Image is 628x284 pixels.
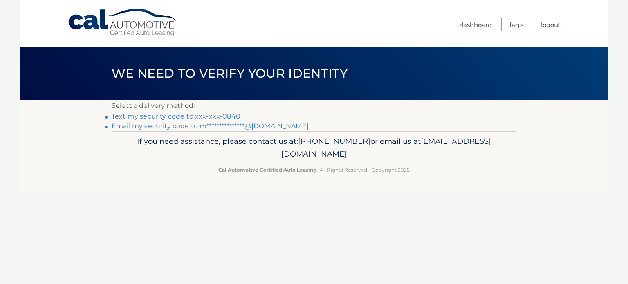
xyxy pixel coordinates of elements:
p: Select a delivery method: [112,100,516,112]
a: FAQ's [509,18,523,31]
a: Text my security code to xxx-xxx-0840 [112,112,240,120]
span: [PHONE_NUMBER] [298,136,370,146]
strong: Cal Automotive Certified Auto Leasing [218,167,316,173]
p: - All Rights Reserved - Copyright 2025 [117,165,511,174]
p: If you need assistance, please contact us at: or email us at [117,135,511,161]
a: Cal Automotive [67,8,178,37]
span: We need to verify your identity [112,66,348,81]
a: Dashboard [459,18,492,31]
a: Logout [541,18,561,31]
